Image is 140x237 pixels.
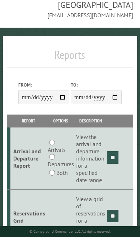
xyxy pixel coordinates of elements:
[46,115,75,127] th: Options
[10,127,46,190] td: Arrival and Departure Report
[29,229,111,234] small: © Campground Commander LLC. All rights reserved.
[7,48,133,68] h1: Reports
[18,82,69,88] label: From:
[48,145,66,154] label: Arrivals
[75,127,106,190] td: View the arrival and departure information for a specified date range
[48,160,74,168] label: Departures
[71,82,122,88] label: To:
[56,168,67,177] label: Both
[10,115,46,127] th: Report
[75,115,106,127] th: Description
